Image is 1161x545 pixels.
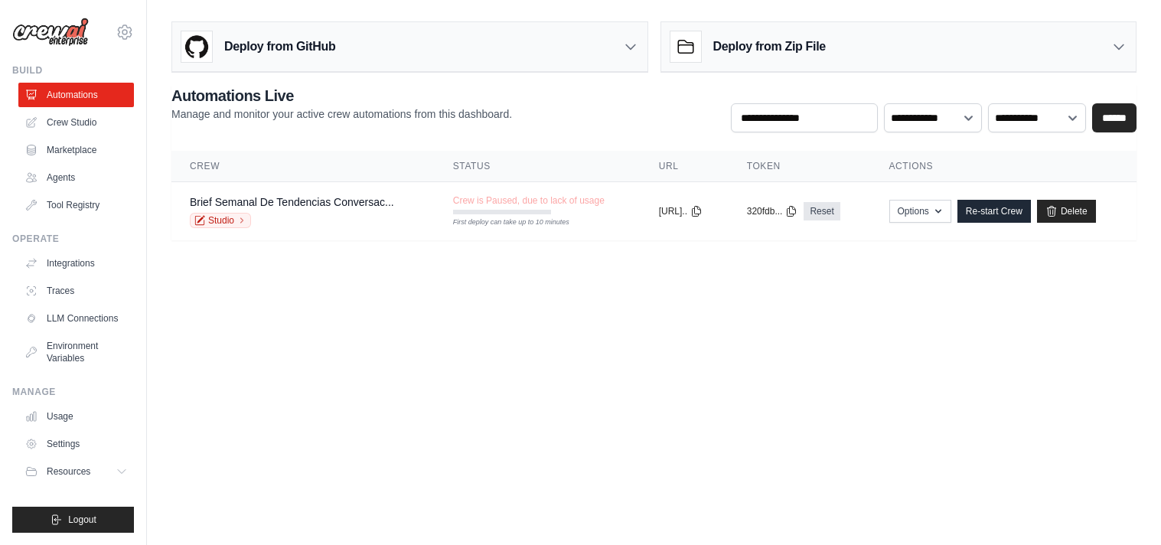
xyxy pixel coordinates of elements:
[641,151,729,182] th: URL
[12,507,134,533] button: Logout
[889,200,951,223] button: Options
[453,194,605,207] span: Crew is Paused, due to lack of usage
[18,110,134,135] a: Crew Studio
[12,233,134,245] div: Operate
[224,38,335,56] h3: Deploy from GitHub
[18,404,134,429] a: Usage
[957,200,1031,223] a: Re-start Crew
[18,306,134,331] a: LLM Connections
[190,196,394,208] a: Brief Semanal De Tendencias Conversac...
[181,31,212,62] img: GitHub Logo
[1037,200,1096,223] a: Delete
[18,138,134,162] a: Marketplace
[171,85,512,106] h2: Automations Live
[804,202,840,220] a: Reset
[47,465,90,478] span: Resources
[18,165,134,190] a: Agents
[18,193,134,217] a: Tool Registry
[871,151,1137,182] th: Actions
[713,38,826,56] h3: Deploy from Zip File
[190,213,251,228] a: Studio
[435,151,641,182] th: Status
[171,151,435,182] th: Crew
[18,251,134,276] a: Integrations
[18,83,134,107] a: Automations
[68,514,96,526] span: Logout
[12,18,89,47] img: Logo
[453,217,551,228] div: First deploy can take up to 10 minutes
[18,279,134,303] a: Traces
[18,334,134,370] a: Environment Variables
[12,386,134,398] div: Manage
[729,151,871,182] th: Token
[18,459,134,484] button: Resources
[12,64,134,77] div: Build
[747,205,798,217] button: 320fdb...
[171,106,512,122] p: Manage and monitor your active crew automations from this dashboard.
[18,432,134,456] a: Settings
